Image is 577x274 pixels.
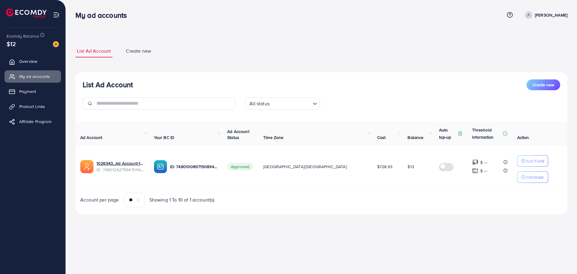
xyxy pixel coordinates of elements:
img: image [53,41,59,47]
p: $ --- [480,159,488,166]
span: List Ad Account [77,48,111,54]
span: Create new [126,48,151,54]
span: $728.93 [377,164,392,170]
img: ic-ads-acc.e4c84228.svg [80,160,93,173]
button: Add Fund [517,155,548,167]
h3: List Ad Account [83,80,133,89]
p: Auto top-up [439,126,456,141]
span: Ecomdy Balance [7,33,39,39]
h3: My ad accounts [75,11,132,20]
div: Search for option [245,97,320,109]
a: Payment [5,85,61,97]
span: Account per page [80,196,119,203]
a: Overview [5,55,61,67]
img: top-up amount [472,168,478,174]
span: Affiliate Program [19,119,51,125]
iframe: Chat [551,247,572,269]
span: ID: 7480126275647094801 [96,167,144,173]
span: Ad Account [80,134,102,140]
img: top-up amount [472,159,478,165]
span: Ad Account Status [227,128,249,140]
img: menu [53,11,60,18]
input: Search for option [271,98,310,108]
img: logo [6,8,47,18]
span: Time Zone [263,134,283,140]
span: [GEOGRAPHIC_DATA]/[GEOGRAPHIC_DATA] [263,164,347,170]
span: $13 [408,164,414,170]
span: Balance [408,134,423,140]
span: Approved [227,163,253,171]
img: ic-ba-acc.ded83a64.svg [154,160,167,173]
span: $12 [7,39,16,48]
button: Withdraw [517,171,548,183]
div: <span class='underline'>1026343_Ad Account-1_1741602621494</span></br>7480126275647094801 [96,160,144,173]
a: [PERSON_NAME] [522,11,567,19]
span: My ad accounts [19,73,50,79]
a: 1026343_Ad Account-1_1741602621494 [96,160,144,166]
span: Action [517,134,529,140]
span: Overview [19,58,37,64]
a: My ad accounts [5,70,61,82]
span: Payment [19,88,36,94]
p: [PERSON_NAME] [535,11,567,19]
span: Create new [533,82,554,88]
span: Showing 1 To 10 of 1 account(s) [149,196,215,203]
a: Product Links [5,100,61,112]
p: Threshold information [472,126,502,141]
button: Create new [527,79,560,90]
p: $ --- [480,167,488,174]
span: Product Links [19,103,45,109]
p: ID: 7480100897150894096 [170,163,218,170]
span: Your BC ID [154,134,175,140]
p: Withdraw [526,174,543,181]
span: Cost [377,134,386,140]
span: All status [248,99,271,108]
a: Affiliate Program [5,115,61,128]
p: Add Fund [526,157,544,165]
